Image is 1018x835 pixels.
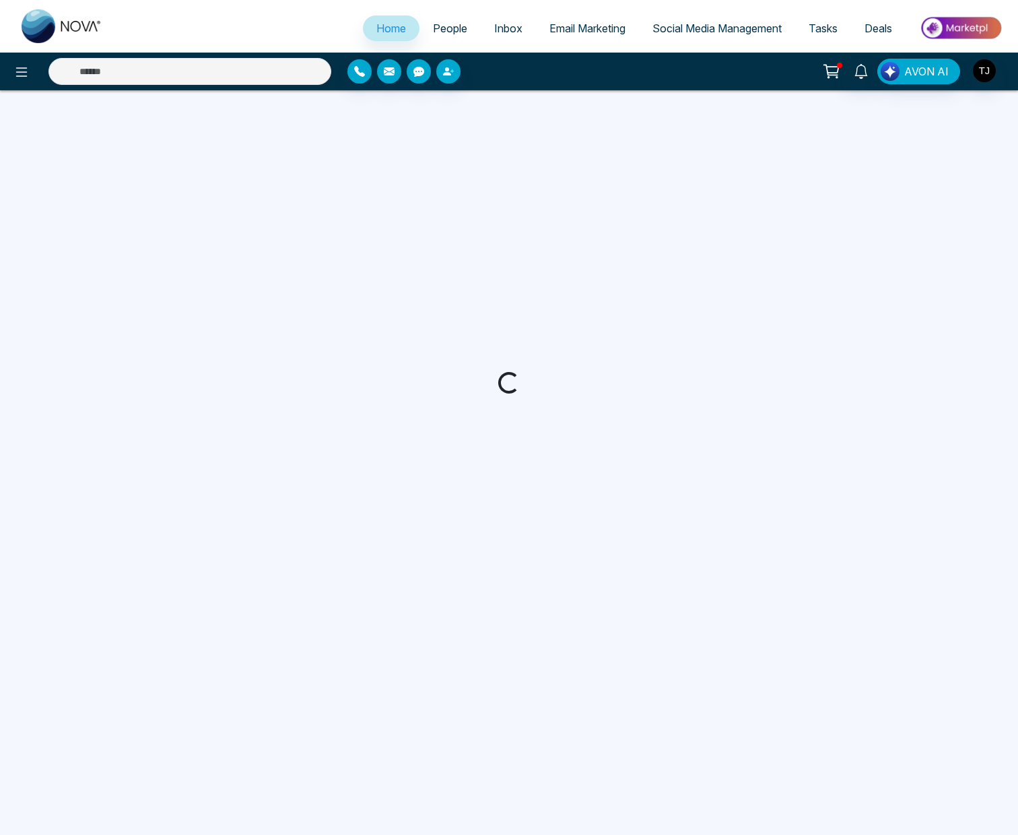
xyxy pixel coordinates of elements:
[549,22,625,35] span: Email Marketing
[795,16,851,41] a: Tasks
[536,16,639,41] a: Email Marketing
[881,62,900,81] img: Lead Flow
[22,9,102,43] img: Nova CRM Logo
[652,22,782,35] span: Social Media Management
[809,22,838,35] span: Tasks
[912,13,1010,43] img: Market-place.gif
[376,22,406,35] span: Home
[363,16,419,41] a: Home
[904,63,949,80] span: AVON AI
[494,22,522,35] span: Inbox
[419,16,481,41] a: People
[973,59,996,82] img: User Avatar
[481,16,536,41] a: Inbox
[877,59,960,84] button: AVON AI
[851,16,906,41] a: Deals
[864,22,892,35] span: Deals
[639,16,795,41] a: Social Media Management
[433,22,467,35] span: People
